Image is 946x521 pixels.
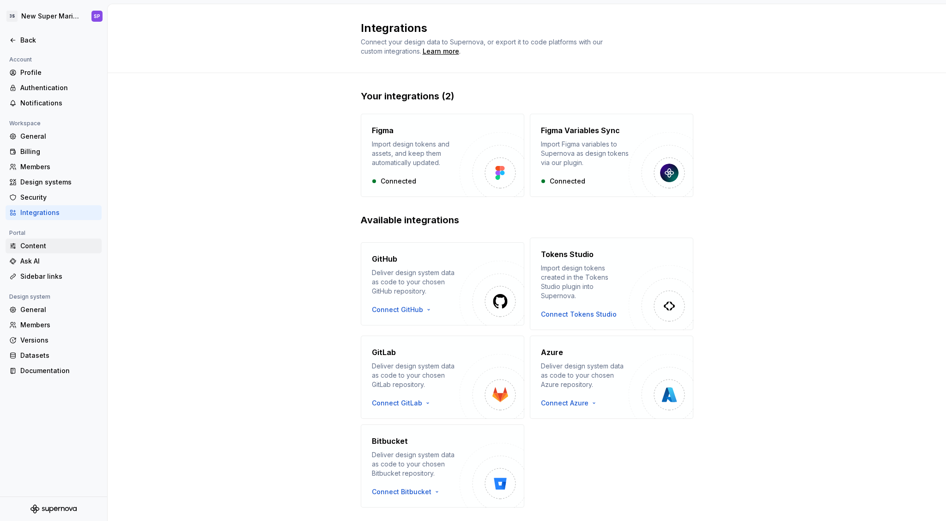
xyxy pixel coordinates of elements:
button: Tokens StudioImport design tokens created in the Tokens Studio plugin into Supernova.Connect Toke... [530,238,693,330]
a: Authentication [6,80,102,95]
h2: Available integrations [361,214,693,227]
span: Connect GitLab [372,398,422,408]
a: Content [6,239,102,253]
span: Connect Bitbucket [372,487,431,496]
div: Integrations [20,208,98,217]
a: Notifications [6,96,102,110]
button: BitbucketDeliver design system data as code to your chosen Bitbucket repository.Connect Bitbucket [361,424,524,508]
div: SP [94,12,100,20]
div: Design system [6,291,54,302]
a: Design systems [6,175,102,190]
h4: Tokens Studio [541,249,594,260]
div: General [20,305,98,314]
div: 3S [6,11,18,22]
div: Billing [20,147,98,156]
a: General [6,302,102,317]
div: Content [20,241,98,251]
div: Documentation [20,366,98,375]
h4: GitLab [372,347,396,358]
a: Versions [6,333,102,348]
div: New Super Mario Design System [21,12,80,21]
a: Back [6,33,102,48]
div: Members [20,320,98,330]
button: Figma Variables SyncImport Figma variables to Supernova as design tokens via our plugin.Connected [530,114,693,197]
div: Versions [20,336,98,345]
a: Documentation [6,363,102,378]
div: Datasets [20,351,98,360]
button: 3SNew Super Mario Design SystemSP [2,6,105,26]
a: Members [6,318,102,332]
a: Members [6,159,102,174]
div: Import design tokens and assets, and keep them automatically updated. [372,140,460,167]
h4: Figma [372,125,394,136]
a: Profile [6,65,102,80]
a: Datasets [6,348,102,363]
div: Import design tokens created in the Tokens Studio plugin into Supernova. [541,264,629,300]
h4: Azure [541,347,563,358]
div: Deliver design system data as code to your chosen GitLab repository. [372,362,460,389]
span: Connect GitHub [372,305,423,314]
a: General [6,129,102,144]
h4: GitHub [372,253,397,264]
button: FigmaImport design tokens and assets, and keep them automatically updated.Connected [361,114,524,197]
button: AzureDeliver design system data as code to your chosen Azure repository.Connect Azure [530,336,693,419]
button: Connect Bitbucket [372,487,444,496]
span: Connect your design data to Supernova, or export it to code platforms with our custom integrations. [361,38,605,55]
div: Ask AI [20,257,98,266]
div: Deliver design system data as code to your chosen Azure repository. [541,362,629,389]
a: Sidebar links [6,269,102,284]
span: Connect Azure [541,398,588,408]
div: Account [6,54,36,65]
button: Connect GitLab [372,398,435,408]
a: Ask AI [6,254,102,269]
a: Learn more [423,47,459,56]
div: Import Figma variables to Supernova as design tokens via our plugin. [541,140,629,167]
button: Connect GitHub [372,305,436,314]
div: Authentication [20,83,98,92]
button: GitLabDeliver design system data as code to your chosen GitLab repository.Connect GitLab [361,336,524,419]
div: Notifications [20,98,98,108]
div: Members [20,162,98,172]
div: Sidebar links [20,272,98,281]
div: General [20,132,98,141]
div: Profile [20,68,98,77]
a: Billing [6,144,102,159]
div: Design systems [20,178,98,187]
h4: Figma Variables Sync [541,125,620,136]
div: Back [20,36,98,45]
span: . [421,48,461,55]
a: Security [6,190,102,205]
button: Connect Tokens Studio [541,310,617,319]
h4: Bitbucket [372,435,408,447]
div: Security [20,193,98,202]
h2: Your integrations (2) [361,90,693,103]
div: Deliver design system data as code to your chosen GitHub repository. [372,268,460,296]
button: Connect Azure [541,398,601,408]
div: Workspace [6,118,44,129]
div: Deliver design system data as code to your chosen Bitbucket repository. [372,450,460,478]
button: GitHubDeliver design system data as code to your chosen GitHub repository.Connect GitHub [361,238,524,330]
h2: Integrations [361,21,682,36]
div: Portal [6,227,29,239]
svg: Supernova Logo [30,504,77,514]
a: Integrations [6,205,102,220]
